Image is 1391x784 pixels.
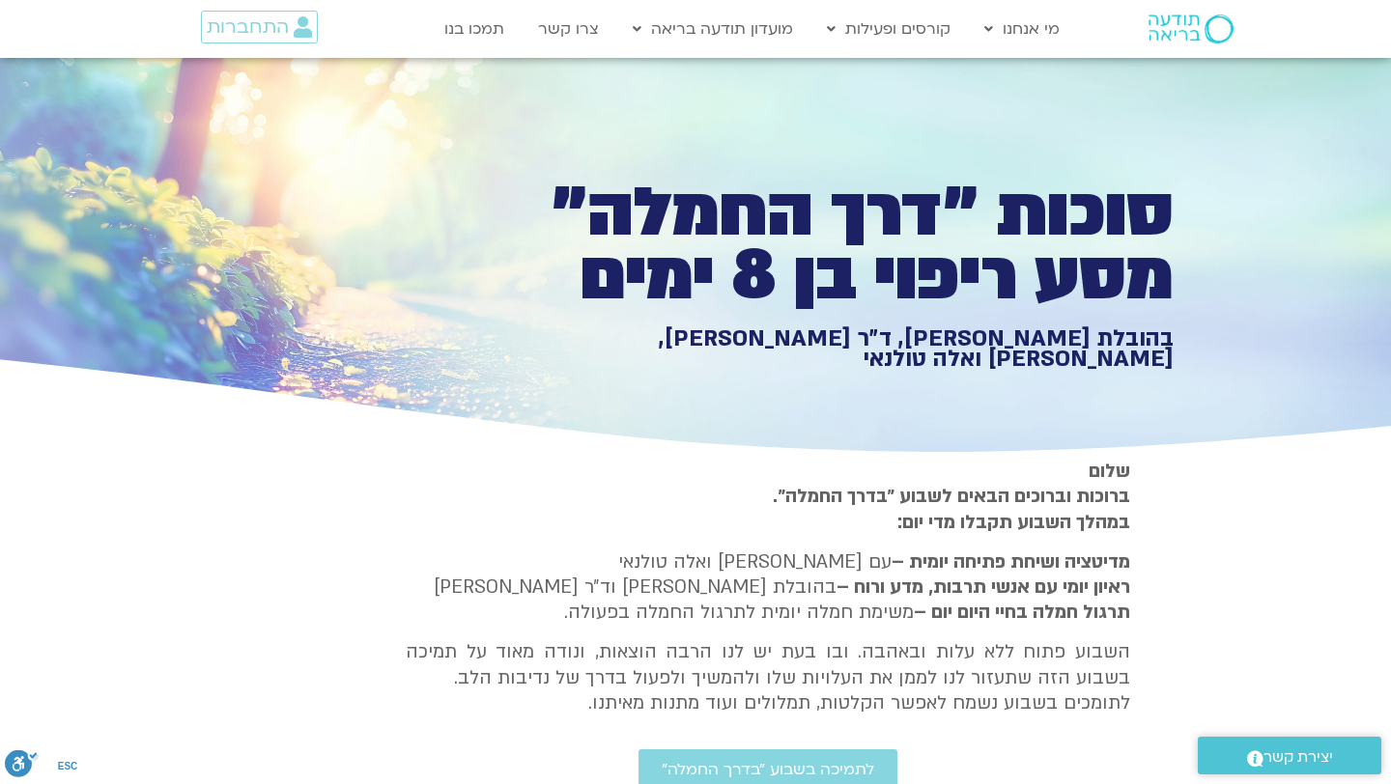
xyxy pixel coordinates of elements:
b: ראיון יומי עם אנשי תרבות, מדע ורוח – [837,574,1130,600]
a: מועדון תודעה בריאה [623,11,803,47]
a: יצירת קשר [1198,737,1381,774]
span: לתמיכה בשבוע ״בדרך החמלה״ [662,761,874,778]
strong: שלום [1089,459,1130,484]
strong: ברוכות וברוכים הבאים לשבוע ״בדרך החמלה״. במהלך השבוע תקבלו מדי יום: [773,484,1130,534]
span: יצירת קשר [1263,744,1333,770]
p: השבוע פתוח ללא עלות ובאהבה. ובו בעת יש לנו הרבה הוצאות, ונודה מאוד על תמיכה בשבוע הזה שתעזור לנו ... [406,639,1130,715]
p: עם [PERSON_NAME] ואלה טולנאי בהובלת [PERSON_NAME] וד״ר [PERSON_NAME] משימת חמלה יומית לתרגול החמל... [406,549,1130,626]
a: קורסים ופעילות [817,11,960,47]
h1: סוכות ״דרך החמלה״ מסע ריפוי בן 8 ימים [504,182,1174,308]
b: תרגול חמלה בחיי היום יום – [914,600,1130,625]
a: צרו קשר [528,11,609,47]
a: מי אנחנו [975,11,1069,47]
strong: מדיטציה ושיחת פתיחה יומית – [892,549,1130,574]
span: התחברות [207,16,289,38]
a: התחברות [201,11,318,43]
a: תמכו בנו [435,11,514,47]
img: תודעה בריאה [1149,14,1234,43]
h1: בהובלת [PERSON_NAME], ד״ר [PERSON_NAME], [PERSON_NAME] ואלה טולנאי [504,328,1174,370]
